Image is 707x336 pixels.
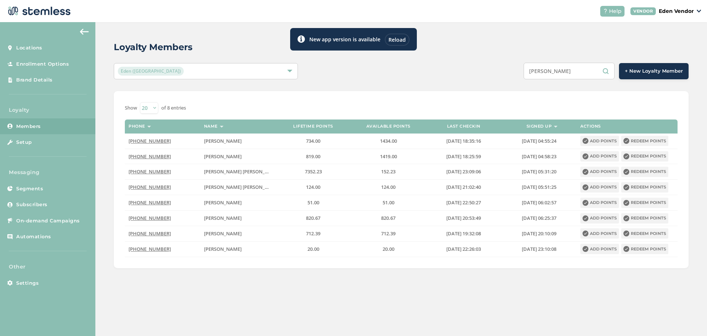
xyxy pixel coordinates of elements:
button: Redeem points [621,198,668,208]
label: 124.00 [279,184,347,190]
label: 820.67 [279,215,347,221]
span: [DATE] 18:25:59 [446,153,481,160]
label: (918) 752-4679 [129,169,196,175]
span: Members [16,123,41,130]
span: 51.00 [307,199,319,206]
span: 712.39 [306,230,320,237]
button: Add points [580,167,619,177]
button: Redeem points [621,151,668,162]
label: Signed up [527,124,552,129]
button: Add points [580,182,619,193]
label: Lana Jane Mccormack [204,153,272,160]
div: VENDOR [630,7,656,15]
button: Redeem points [621,167,668,177]
label: 820.67 [355,215,422,221]
label: Lifetime points [293,124,333,129]
span: [PERSON_NAME] [204,230,242,237]
label: (918) 752-8720 [129,200,196,206]
img: icon-sort-1e1d7615.svg [220,126,224,128]
img: icon-sort-1e1d7615.svg [147,126,151,128]
button: Redeem points [621,136,668,146]
button: Redeem points [621,182,668,193]
span: 124.00 [381,184,395,190]
label: (539) 286-8104 [129,184,196,190]
label: 1434.00 [355,138,422,144]
span: [DATE] 22:50:27 [446,199,481,206]
span: [DATE] 23:09:06 [446,168,481,175]
span: [PERSON_NAME] [204,215,242,221]
label: 2024-12-26 23:10:08 [505,246,573,252]
span: [PHONE_NUMBER] [129,168,171,175]
span: 124.00 [306,184,320,190]
label: LINDA KAY MCCORMACK [204,246,272,252]
label: 2024-03-02 20:53:49 [430,215,497,221]
span: [PERSON_NAME] [PERSON_NAME] [204,168,280,175]
img: logo-dark-0685b13c.svg [6,4,71,18]
span: Enrollment Options [16,60,69,68]
span: [PHONE_NUMBER] [129,230,171,237]
span: [DATE] 05:31:20 [522,168,556,175]
button: Add points [580,136,619,146]
span: [DATE] 06:02:57 [522,199,556,206]
span: Setup [16,139,32,146]
label: trevor ray mccormack [204,138,272,144]
button: Add points [580,228,619,239]
span: [PERSON_NAME] [PERSON_NAME] [204,184,280,190]
label: chad edward mccormack [204,215,272,221]
span: 734.00 [306,138,320,144]
label: Name [204,124,218,129]
span: [DATE] 06:25:37 [522,215,556,221]
button: Add points [580,151,619,162]
label: Show [125,104,137,112]
label: 2024-12-26 22:26:03 [430,246,497,252]
span: 1419.00 [380,153,397,160]
label: 152.23 [355,169,422,175]
button: Add points [580,244,619,254]
label: 712.39 [355,231,422,237]
img: icon-sort-1e1d7615.svg [554,126,557,128]
span: [PHONE_NUMBER] [129,138,171,144]
h2: Loyalty Members [114,41,193,54]
p: Eden Vendor [659,7,694,15]
button: Add points [580,213,619,224]
label: Last checkin [447,124,481,129]
label: 20.00 [279,246,347,252]
label: (918) 625-4134 [129,138,196,144]
label: 734.00 [279,138,347,144]
label: 124.00 [355,184,422,190]
span: [PHONE_NUMBER] [129,153,171,160]
span: Locations [16,44,42,52]
label: Phone [129,124,145,129]
label: 819.00 [279,153,347,160]
span: 1434.00 [380,138,397,144]
span: 20.00 [383,246,394,252]
div: Reload [385,34,409,46]
label: 51.00 [279,200,347,206]
label: 2020-11-27 18:35:16 [430,138,497,144]
label: 2024-01-22 04:58:23 [505,153,573,160]
label: 2024-07-04 22:50:27 [430,200,497,206]
span: [DATE] 19:32:08 [446,230,481,237]
span: Eden ([GEOGRAPHIC_DATA]) [118,67,184,76]
label: 2024-01-22 04:55:24 [505,138,573,144]
span: [PHONE_NUMBER] [129,199,171,206]
span: [PERSON_NAME] [204,153,242,160]
label: Available points [366,124,411,129]
span: 712.39 [381,230,395,237]
iframe: Chat Widget [670,301,707,336]
span: [PHONE_NUMBER] [129,215,171,221]
label: 2022-02-13 18:25:59 [430,153,497,160]
label: (918) 652-1857 [129,231,196,237]
label: natalie beth mccormack [204,184,272,190]
button: Redeem points [621,213,668,224]
label: 20.00 [355,246,422,252]
label: (918) 710-7402 [129,215,196,221]
label: 7352.23 [279,169,347,175]
label: 2024-01-22 06:02:57 [505,200,573,206]
label: 2020-09-03 21:02:40 [430,184,497,190]
button: Redeem points [621,228,668,239]
label: of 8 entries [161,104,186,112]
img: icon_down-arrow-small-66adaf34.svg [697,10,701,13]
label: 1419.00 [355,153,422,160]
